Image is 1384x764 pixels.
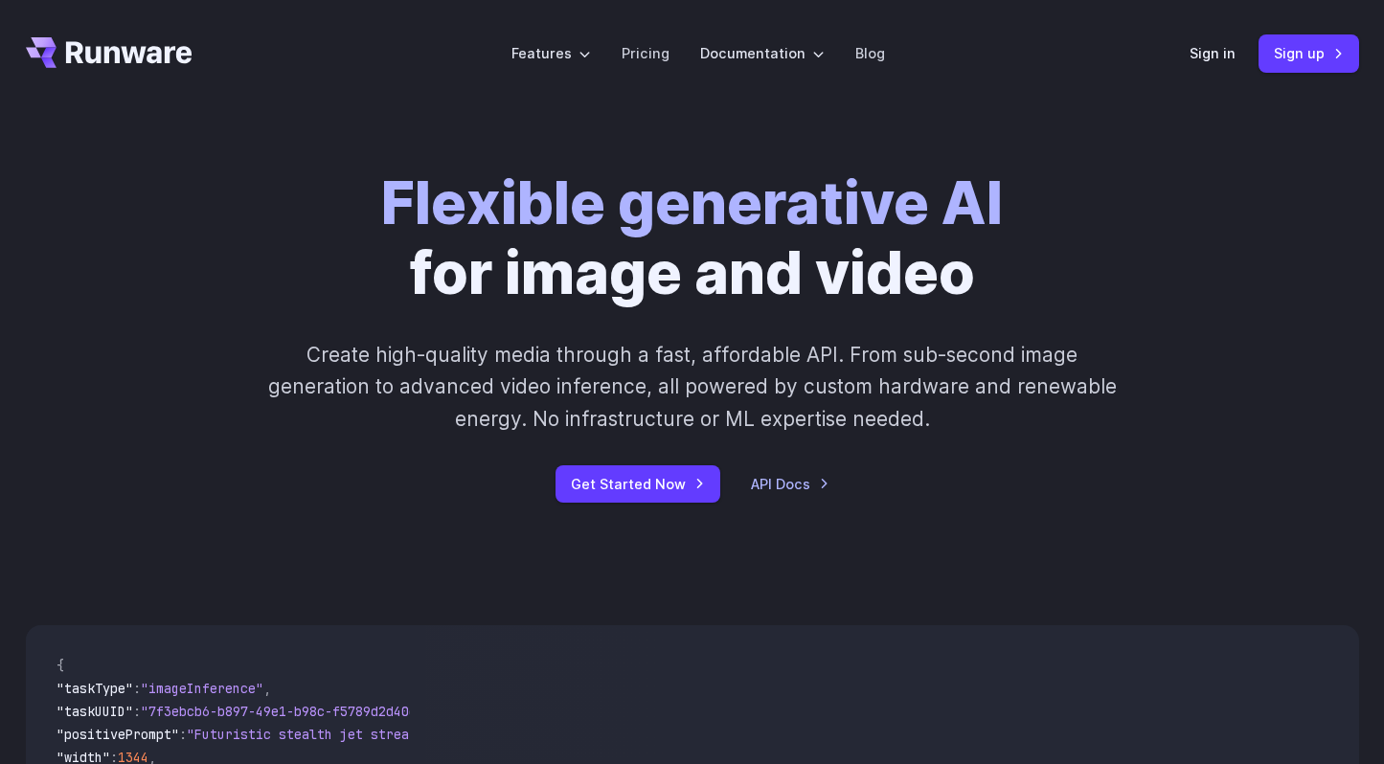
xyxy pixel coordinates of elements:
h1: for image and video [381,169,1003,308]
label: Documentation [700,42,825,64]
a: Sign in [1190,42,1236,64]
span: "7f3ebcb6-b897-49e1-b98c-f5789d2d40d7" [141,703,432,720]
strong: Flexible generative AI [381,168,1003,238]
a: Sign up [1259,34,1359,72]
span: : [133,680,141,697]
a: API Docs [751,473,829,495]
p: Create high-quality media through a fast, affordable API. From sub-second image generation to adv... [265,339,1119,435]
span: "Futuristic stealth jet streaking through a neon-lit cityscape with glowing purple exhaust" [187,726,884,743]
span: : [179,726,187,743]
span: { [57,657,64,674]
span: "positivePrompt" [57,726,179,743]
span: "imageInference" [141,680,263,697]
a: Get Started Now [556,465,720,503]
a: Blog [855,42,885,64]
span: , [263,680,271,697]
span: "taskUUID" [57,703,133,720]
span: "taskType" [57,680,133,697]
a: Go to / [26,37,193,68]
span: : [133,703,141,720]
label: Features [511,42,591,64]
a: Pricing [622,42,669,64]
